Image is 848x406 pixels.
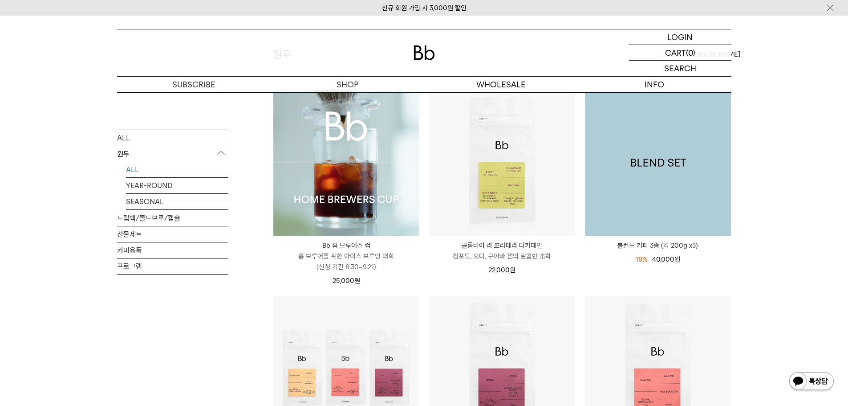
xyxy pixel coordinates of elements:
[117,258,228,274] a: 프로그램
[585,90,731,236] a: 블렌드 커피 3종 (각 200g x3)
[629,29,731,45] a: LOGIN
[629,45,731,61] a: CART (0)
[674,255,680,263] span: 원
[273,240,419,272] a: Bb 홈 브루어스 컵 홈 브루어를 위한 아이스 브루잉 대회(신청 기간 8.30~9.21)
[488,266,515,274] span: 22,000
[273,90,419,236] img: Bb 홈 브루어스 컵
[273,251,419,272] p: 홈 브루어를 위한 아이스 브루잉 대회 (신청 기간 8.30~9.21)
[273,240,419,251] p: Bb 홈 브루어스 컵
[126,177,228,193] a: YEAR-ROUND
[117,130,228,145] a: ALL
[686,45,695,60] p: (0)
[424,77,578,92] p: WHOLESALE
[667,29,693,45] p: LOGIN
[117,242,228,258] a: 커피용품
[585,90,731,236] img: 1000001179_add2_053.png
[333,277,360,285] span: 25,000
[117,77,271,92] a: SUBSCRIBE
[414,45,435,60] img: 로고
[117,226,228,242] a: 선물세트
[126,161,228,177] a: ALL
[429,240,575,262] a: 콜롬비아 라 프라데라 디카페인 청포도, 오디, 구아바 잼의 달콤한 조화
[382,4,467,12] a: 신규 회원 가입 시 3,000원 할인
[429,90,575,236] img: 콜롬비아 라 프라데라 디카페인
[126,193,228,209] a: SEASONAL
[117,146,228,162] p: 원두
[788,371,835,393] img: 카카오톡 채널 1:1 채팅 버튼
[665,45,686,60] p: CART
[429,251,575,262] p: 청포도, 오디, 구아바 잼의 달콤한 조화
[636,254,648,265] div: 18%
[510,266,515,274] span: 원
[578,77,731,92] p: INFO
[117,210,228,226] a: 드립백/콜드브루/캡슐
[271,77,424,92] a: SHOP
[354,277,360,285] span: 원
[585,240,731,251] a: 블렌드 커피 3종 (각 200g x3)
[652,255,680,263] span: 40,000
[664,61,696,76] p: SEARCH
[429,240,575,251] p: 콜롬비아 라 프라데라 디카페인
